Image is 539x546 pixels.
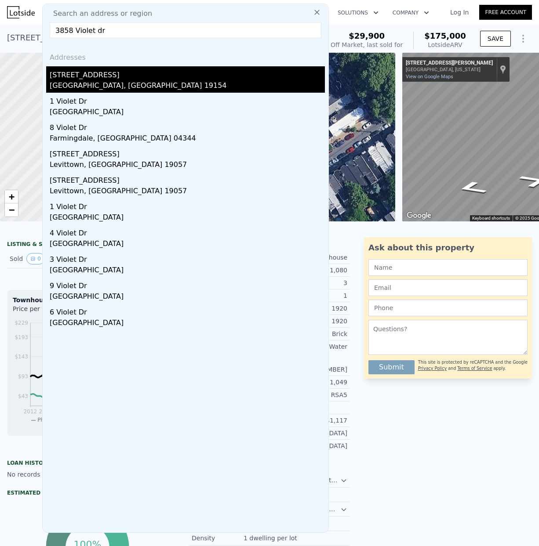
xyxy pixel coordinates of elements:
[386,5,436,21] button: Company
[15,334,28,340] tspan: $193
[7,32,216,44] div: [STREET_ADDRESS] , [GEOGRAPHIC_DATA] , PA 19134
[50,291,325,304] div: [GEOGRAPHIC_DATA]
[13,304,87,318] div: Price per Square Foot
[368,279,528,296] input: Email
[15,320,28,326] tspan: $229
[406,74,453,80] a: View on Google Maps
[10,253,80,264] div: Sold
[37,417,80,423] span: Philadelphia Co.
[18,393,28,399] tspan: $43
[18,373,28,380] tspan: $93
[418,357,528,374] div: This site is protected by reCAPTCHA and the Google and apply.
[50,318,325,330] div: [GEOGRAPHIC_DATA]
[406,67,493,72] div: [GEOGRAPHIC_DATA], [US_STATE]
[192,534,244,542] div: Density
[50,265,325,277] div: [GEOGRAPHIC_DATA]
[46,8,152,19] span: Search an address or region
[46,45,325,66] div: Addresses
[424,40,466,49] div: Lotside ARV
[50,239,325,251] div: [GEOGRAPHIC_DATA]
[50,93,325,107] div: 1 Violet Dr
[50,119,325,133] div: 8 Violet Dr
[457,366,492,371] a: Terms of Service
[514,30,532,47] button: Show Options
[26,253,45,264] button: View historical data
[349,31,385,40] span: $29,900
[5,190,18,203] a: Zoom in
[7,459,168,466] div: Loan history from public records
[7,470,168,479] div: No records available.
[480,31,511,47] button: SAVE
[50,212,325,224] div: [GEOGRAPHIC_DATA]
[50,145,325,159] div: [STREET_ADDRESS]
[7,241,168,249] div: LISTING & SALE HISTORY
[406,60,493,67] div: [STREET_ADDRESS][PERSON_NAME]
[368,242,528,254] div: Ask about this property
[9,191,15,202] span: +
[444,178,499,198] path: Go Northwest, E Russell St
[50,224,325,239] div: 4 Violet Dr
[13,296,162,304] div: Townhouses Median Sale
[50,133,325,145] div: Farmingdale, [GEOGRAPHIC_DATA] 04344
[244,534,299,542] div: 1 dwelling per lot
[5,203,18,217] a: Zoom out
[50,80,325,93] div: [GEOGRAPHIC_DATA], [GEOGRAPHIC_DATA] 19154
[424,31,466,40] span: $175,000
[7,6,35,18] img: Lotside
[9,204,15,215] span: −
[7,489,168,496] div: Estimated Equity
[404,210,433,221] img: Google
[50,277,325,291] div: 9 Violet Dr
[50,172,325,186] div: [STREET_ADDRESS]
[479,5,532,20] a: Free Account
[500,65,506,74] a: Show location on map
[24,409,37,415] tspan: 2012
[472,215,510,221] button: Keyboard shortcuts
[368,259,528,276] input: Name
[368,300,528,316] input: Phone
[15,354,28,360] tspan: $143
[50,251,325,265] div: 3 Violet Dr
[50,304,325,318] div: 6 Violet Dr
[50,107,325,119] div: [GEOGRAPHIC_DATA]
[50,22,321,38] input: Enter an address, city, region, neighborhood or zip code
[50,186,325,198] div: Levittown, [GEOGRAPHIC_DATA] 19057
[331,5,386,21] button: Solutions
[50,198,325,212] div: 1 Violet Dr
[418,366,447,371] a: Privacy Policy
[50,159,325,172] div: Levittown, [GEOGRAPHIC_DATA] 19057
[39,409,53,415] tspan: 2013
[404,210,433,221] a: Open this area in Google Maps (opens a new window)
[50,66,325,80] div: [STREET_ADDRESS]
[331,40,403,49] div: Off Market, last sold for
[368,360,415,374] button: Submit
[440,8,479,17] a: Log In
